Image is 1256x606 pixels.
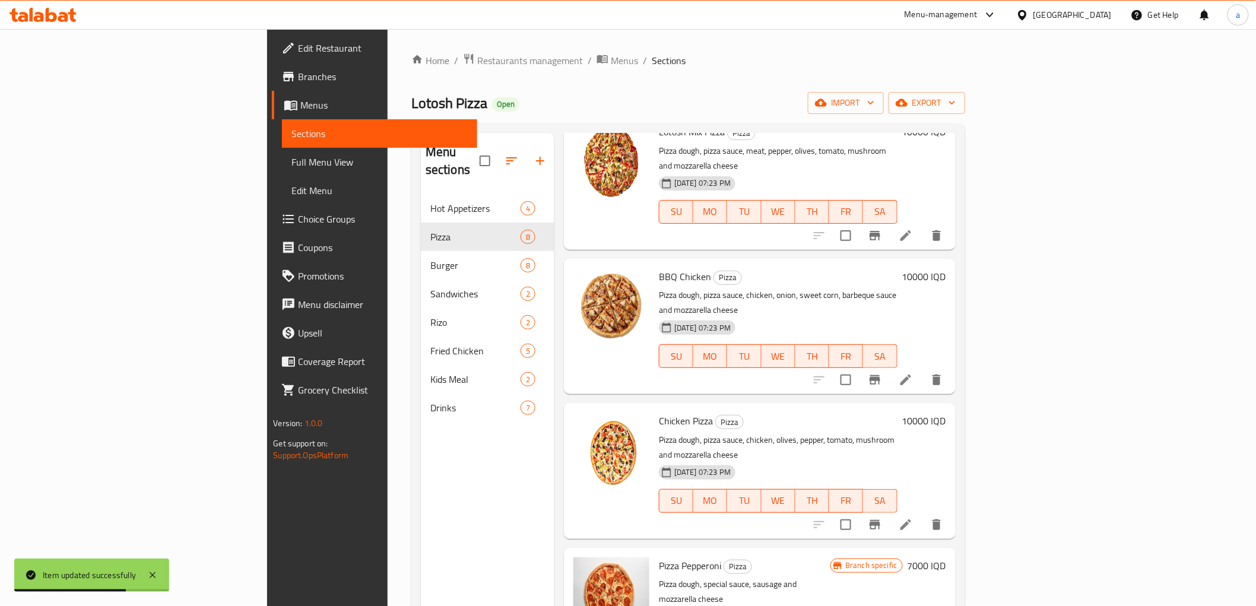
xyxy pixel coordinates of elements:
[421,280,554,308] div: Sandwiches2
[659,489,693,513] button: SU
[829,489,863,513] button: FR
[861,221,889,250] button: Branch-specific-item
[291,126,467,141] span: Sections
[808,92,884,114] button: import
[472,148,497,173] span: Select all sections
[421,189,554,427] nav: Menu sections
[430,372,521,386] div: Kids Meal
[732,348,756,365] span: TU
[693,200,727,224] button: MO
[272,319,477,347] a: Upsell
[421,223,554,251] div: Pizza8
[766,348,791,365] span: WE
[421,394,554,422] div: Drinks7
[300,98,467,112] span: Menus
[430,230,521,244] div: Pizza
[430,201,521,215] span: Hot Appetizers
[659,144,897,173] p: Pizza dough, pizza sauce, meat, pepper, olives, tomato, mushroom and mozzarella cheese
[521,344,535,358] div: items
[693,489,727,513] button: MO
[800,492,824,509] span: TH
[272,34,477,62] a: Edit Restaurant
[521,260,535,271] span: 8
[1033,8,1112,21] div: [GEOGRAPHIC_DATA]
[430,401,521,415] span: Drinks
[861,510,889,539] button: Branch-specific-item
[282,119,477,148] a: Sections
[597,53,638,68] a: Menus
[298,297,467,312] span: Menu disclaimer
[477,53,583,68] span: Restaurants management
[521,288,535,300] span: 2
[724,560,752,574] div: Pizza
[573,268,649,344] img: BBQ Chicken
[727,489,761,513] button: TU
[43,569,136,582] div: Item updated successfully
[273,415,302,431] span: Version:
[298,41,467,55] span: Edit Restaurant
[421,365,554,394] div: Kids Meal2
[521,315,535,329] div: items
[670,177,735,189] span: [DATE] 07:23 PM
[272,262,477,290] a: Promotions
[732,203,756,220] span: TU
[714,271,741,284] span: Pizza
[659,433,897,462] p: Pizza dough, pizza sauce, chicken, olives, pepper, tomato, mushroom and mozzarella cheese
[724,560,751,573] span: Pizza
[272,376,477,404] a: Grocery Checklist
[899,229,913,243] a: Edit menu item
[922,221,951,250] button: delete
[817,96,874,110] span: import
[698,348,722,365] span: MO
[829,344,863,368] button: FR
[902,123,946,140] h6: 10000 IQD
[664,203,689,220] span: SU
[298,383,467,397] span: Grocery Checklist
[834,348,858,365] span: FR
[1236,8,1240,21] span: a
[698,203,722,220] span: MO
[521,317,535,328] span: 2
[889,92,965,114] button: export
[905,8,978,22] div: Menu-management
[492,99,519,109] span: Open
[693,344,727,368] button: MO
[291,155,467,169] span: Full Menu View
[698,492,722,509] span: MO
[421,337,554,365] div: Fried Chicken5
[298,269,467,283] span: Promotions
[272,205,477,233] a: Choice Groups
[430,344,521,358] span: Fried Chicken
[652,53,686,68] span: Sections
[298,354,467,369] span: Coverage Report
[272,290,477,319] a: Menu disclaimer
[272,91,477,119] a: Menus
[728,126,755,140] span: Pizza
[411,90,487,116] span: Lotosh Pizza
[762,344,795,368] button: WE
[833,223,858,248] span: Select to update
[899,373,913,387] a: Edit menu item
[573,413,649,488] img: Chicken Pizza
[611,53,638,68] span: Menus
[272,233,477,262] a: Coupons
[732,492,756,509] span: TU
[298,212,467,226] span: Choice Groups
[430,258,521,272] span: Burger
[282,148,477,176] a: Full Menu View
[521,231,535,243] span: 8
[727,126,756,140] div: Pizza
[834,492,858,509] span: FR
[659,200,693,224] button: SU
[430,315,521,329] span: Rizo
[659,412,713,430] span: Chicken Pizza
[273,436,328,451] span: Get support on:
[868,203,892,220] span: SA
[282,176,477,205] a: Edit Menu
[863,200,897,224] button: SA
[800,348,824,365] span: TH
[713,271,742,285] div: Pizza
